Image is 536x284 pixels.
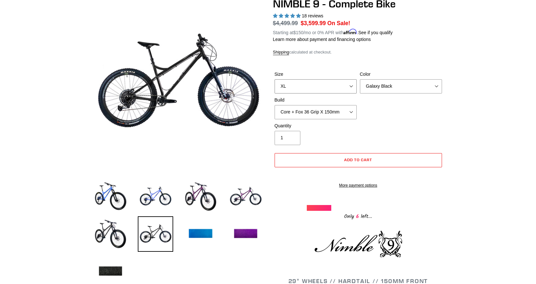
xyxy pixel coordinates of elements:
[302,13,323,18] span: 18 reviews
[307,211,410,221] div: Only left...
[275,122,357,129] label: Quantity
[273,50,289,55] a: Shipping
[93,179,128,214] img: Load image into Gallery viewer, NIMBLE 9 - Complete Bike
[273,28,393,36] p: Starting at /mo or 0% APR with .
[358,30,393,35] a: See if you qualify - Learn more about Affirm Financing (opens in modal)
[293,30,303,35] span: $150
[344,157,372,162] span: Add to cart
[327,19,350,27] span: On Sale!
[301,20,326,26] span: $3,599.99
[343,29,357,34] span: Affirm
[228,216,263,252] img: Load image into Gallery viewer, NIMBLE 9 - Complete Bike
[354,212,361,220] span: 6
[273,49,444,55] div: calculated at checkout.
[273,13,302,18] span: 4.89 stars
[183,216,218,252] img: Load image into Gallery viewer, NIMBLE 9 - Complete Bike
[360,71,442,78] label: Color
[273,20,298,26] s: $4,499.99
[275,153,442,167] button: Add to cart
[228,179,263,214] img: Load image into Gallery viewer, NIMBLE 9 - Complete Bike
[138,179,173,214] img: Load image into Gallery viewer, NIMBLE 9 - Complete Bike
[138,216,173,252] img: Load image into Gallery viewer, NIMBLE 9 - Complete Bike
[93,216,128,252] img: Load image into Gallery viewer, NIMBLE 9 - Complete Bike
[275,71,357,78] label: Size
[183,179,218,214] img: Load image into Gallery viewer, NIMBLE 9 - Complete Bike
[273,37,371,42] a: Learn more about payment and financing options
[275,182,442,188] a: More payment options
[275,97,357,103] label: Build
